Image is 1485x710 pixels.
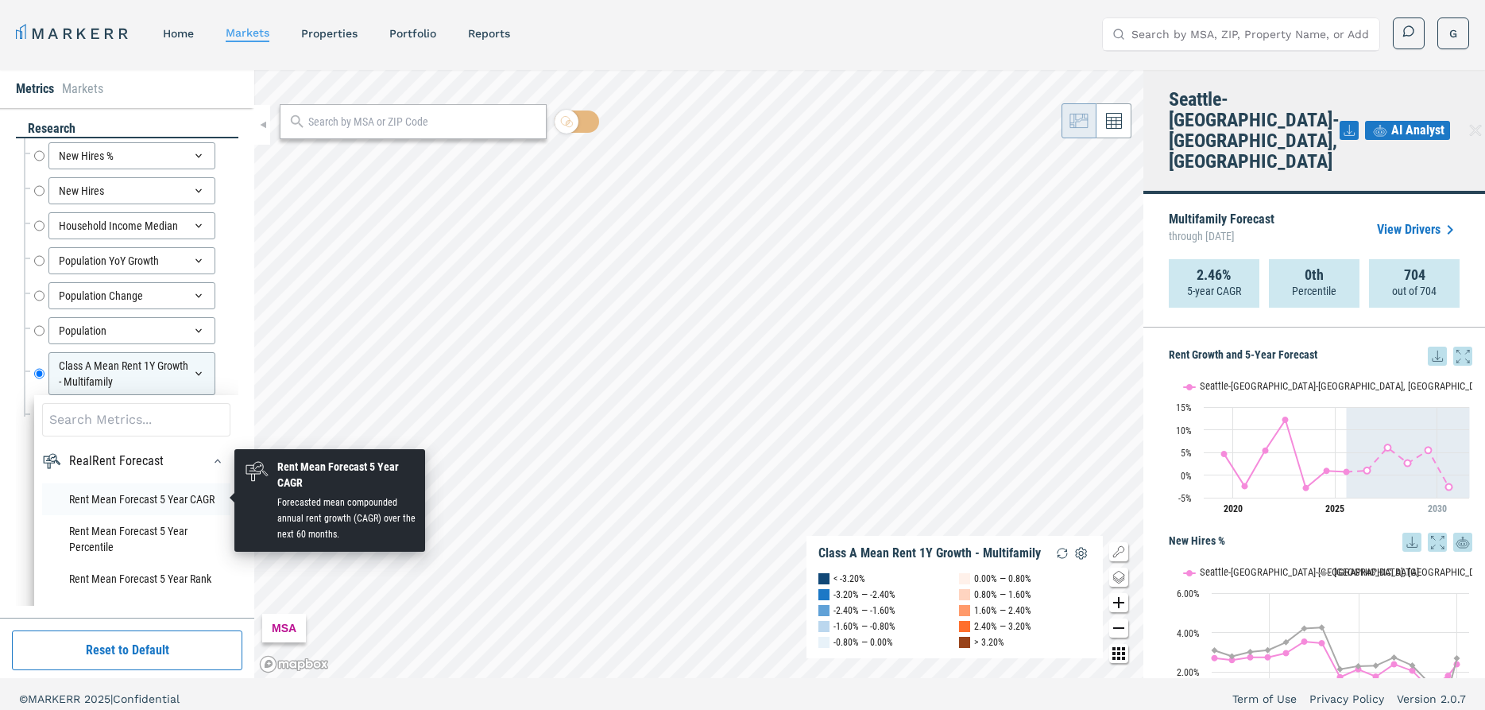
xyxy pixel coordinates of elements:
text: 6.00% [1177,588,1200,599]
tspan: 2025 [1325,503,1344,514]
path: Wednesday, 14 Dec, 19:00, 4.21. USA. [1301,625,1308,631]
li: Metrics [16,80,54,99]
div: RealRent ForecastRealRent Forecast [42,483,230,595]
button: Show/Hide Legend Map Button [1109,542,1128,561]
h5: New Hires % [1169,533,1472,552]
a: Privacy Policy [1309,691,1384,707]
div: Rent Mean Forecast 5 Year CAGR [277,459,416,491]
text: 0% [1181,471,1192,482]
button: Zoom in map button [1109,593,1128,612]
a: Portfolio [389,27,436,40]
path: Monday, 14 Dec, 19:00, 2.96. Seattle-Tacoma-Bellevue, WA. [1283,650,1290,656]
button: Zoom out map button [1109,619,1128,638]
strong: 2.46% [1197,267,1232,283]
path: Thursday, 14 Dec, 19:00, 3.46. Seattle-Tacoma-Bellevue, WA. [1319,640,1325,646]
a: home [163,27,194,40]
div: 2.40% — 3.20% [974,619,1031,634]
li: Markets [62,80,103,99]
tspan: 2020 [1224,503,1243,514]
a: properties [301,27,358,40]
li: Rent Mean Forecast 5 Year Rank [42,563,230,595]
span: AI Analyst [1391,121,1444,140]
path: Friday, 14 Dec, 19:00, 2.14. USA. [1337,665,1344,672]
path: Friday, 14 Dec, 19:00, 2.8. USA. [1229,653,1236,659]
div: -2.40% — -1.60% [833,603,895,619]
path: Wednesday, 29 Jul, 20:00, 0.99. Seattle-Tacoma-Bellevue, WA. [1364,467,1371,473]
tspan: 2030 [1428,503,1447,514]
li: Rent Mean Forecast 5 Year Percentile [42,515,230,563]
button: Change style map button [1109,568,1128,587]
a: Term of Use [1232,691,1297,707]
path: Monday, 14 Dec, 19:00, 3.51. USA. [1283,638,1290,645]
path: Monday, 29 Jul, 20:00, 4.63. Seattle-Tacoma-Bellevue, WA. [1221,451,1228,457]
div: Forecasted mean compounded annual rent growth (CAGR) over the next 60 months. [277,495,416,542]
input: Search by MSA or ZIP Code [308,114,538,130]
path: Thursday, 14 Dec, 19:00, 4.26. USA. [1319,624,1325,630]
path: Tuesday, 29 Jul, 20:00, 0.7. Seattle-Tacoma-Bellevue, WA. [1344,468,1350,475]
path: Monday, 14 Dec, 19:00, 1.77. Seattle-Tacoma-Bellevue, WA. [1373,673,1379,680]
text: 15% [1176,402,1192,413]
div: Population [48,317,215,344]
span: 2025 | [84,693,113,705]
path: Thursday, 29 Jul, 20:00, 6.05. Seattle-Tacoma-Bellevue, WA. [1385,444,1391,451]
button: AI Analyst [1365,121,1450,140]
path: Thursday, 29 Jul, 20:00, 5.4. Seattle-Tacoma-Bellevue, WA. [1263,447,1269,453]
div: MSA [262,614,306,642]
button: G [1437,17,1469,49]
path: Tuesday, 14 Dec, 19:00, 2.74. USA. [1391,654,1398,661]
path: Wednesday, 14 Dec, 19:00, 2.71. Seattle-Tacoma-Bellevue, WA. [1212,654,1218,661]
path: Saturday, 14 Jun, 20:00, 2.7. USA. [1454,655,1460,662]
path: Friday, 29 Jul, 20:00, 12.18. Seattle-Tacoma-Bellevue, WA. [1282,417,1289,423]
button: Reset to Default [12,630,242,670]
div: 0.00% — 0.80% [974,571,1031,587]
button: Show USA [1315,566,1350,579]
path: Sunday, 29 Jul, 20:00, 5.5. Seattle-Tacoma-Bellevue, WA. [1425,447,1432,453]
h4: Seattle-[GEOGRAPHIC_DATA]-[GEOGRAPHIC_DATA], [GEOGRAPHIC_DATA] [1169,89,1340,172]
button: RealRent ForecastRealRent Forecast [205,448,230,474]
path: Monday, 14 Dec, 19:00, 2.33. USA. [1373,662,1379,669]
span: © [19,693,28,705]
a: MARKERR [16,22,131,45]
div: Rent Growth and 5-Year Forecast. Highcharts interactive chart. [1169,366,1472,525]
div: < -3.20% [833,571,865,587]
li: Rent Mean Forecast 5 Year CAGR [42,483,230,515]
text: 2.00% [1177,667,1200,678]
a: reports [468,27,510,40]
div: Household Income Median [48,212,215,239]
div: -0.80% — 0.00% [833,634,893,650]
div: -1.60% — -0.80% [833,619,895,634]
span: through [DATE] [1169,226,1274,246]
path: Saturday, 14 Dec, 19:00, 2.3. USA. [1355,662,1362,669]
div: Population Change [48,282,215,309]
a: markets [226,26,269,39]
div: RealRent ForecastRealRent Forecast [42,448,230,474]
div: New Hires [48,177,215,204]
text: 5% [1181,448,1192,459]
path: Saturday, 14 Dec, 19:00, 3.02. USA. [1247,649,1254,655]
span: G [1449,25,1457,41]
img: RealRent Forecast [244,459,269,484]
path: Wednesday, 14 Dec, 19:00, 3.1. USA. [1212,647,1218,654]
strong: 0th [1305,267,1324,283]
div: research [16,120,238,138]
text: 4.00% [1177,628,1200,639]
path: Wednesday, 14 Dec, 19:00, 2.34. USA. [1410,662,1416,668]
div: Class A Mean Rent 1Y Growth - Multifamily [818,545,1041,561]
input: Search by MSA, ZIP, Property Name, or Address [1131,18,1370,50]
p: out of 704 [1392,283,1437,299]
canvas: Map [254,70,1143,678]
span: Confidential [113,693,180,705]
a: Mapbox logo [259,655,329,673]
path: Saturday, 29 Jul, 20:00, 2.62. Seattle-Tacoma-Bellevue, WA. [1405,460,1411,466]
div: 1.60% — 2.40% [974,603,1031,619]
svg: Interactive chart [1169,367,1477,526]
div: RealRent Forecast [69,452,164,471]
div: 0.80% — 1.60% [974,587,1031,603]
path: Sunday, 14 Dec, 19:00, 2.75. Seattle-Tacoma-Bellevue, WA. [1265,654,1271,660]
button: Other options map button [1109,644,1128,663]
input: Search Metrics... [42,403,230,436]
div: New Hires % [48,142,215,169]
div: Class A Mean Rent 1Y Growth - Multifamily [48,352,215,395]
strong: 704 [1404,267,1425,283]
p: Multifamily Forecast [1169,213,1274,246]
